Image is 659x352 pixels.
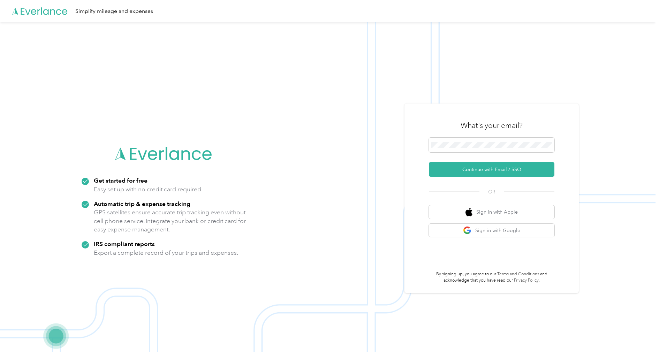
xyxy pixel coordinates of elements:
[94,185,201,194] p: Easy set up with no credit card required
[465,208,472,216] img: apple logo
[429,224,554,237] button: google logoSign in with Google
[94,200,190,207] strong: Automatic trip & expense tracking
[461,121,523,130] h3: What's your email?
[75,7,153,16] div: Simplify mileage and expenses
[94,177,147,184] strong: Get started for free
[497,271,539,277] a: Terms and Conditions
[94,208,246,234] p: GPS satellites ensure accurate trip tracking even without cell phone service. Integrate your bank...
[620,313,659,352] iframe: Everlance-gr Chat Button Frame
[514,278,539,283] a: Privacy Policy
[479,188,504,196] span: OR
[94,248,238,257] p: Export a complete record of your trips and expenses.
[429,162,554,177] button: Continue with Email / SSO
[94,240,155,247] strong: IRS compliant reports
[463,226,472,235] img: google logo
[429,271,554,283] p: By signing up, you agree to our and acknowledge that you have read our .
[429,205,554,219] button: apple logoSign in with Apple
